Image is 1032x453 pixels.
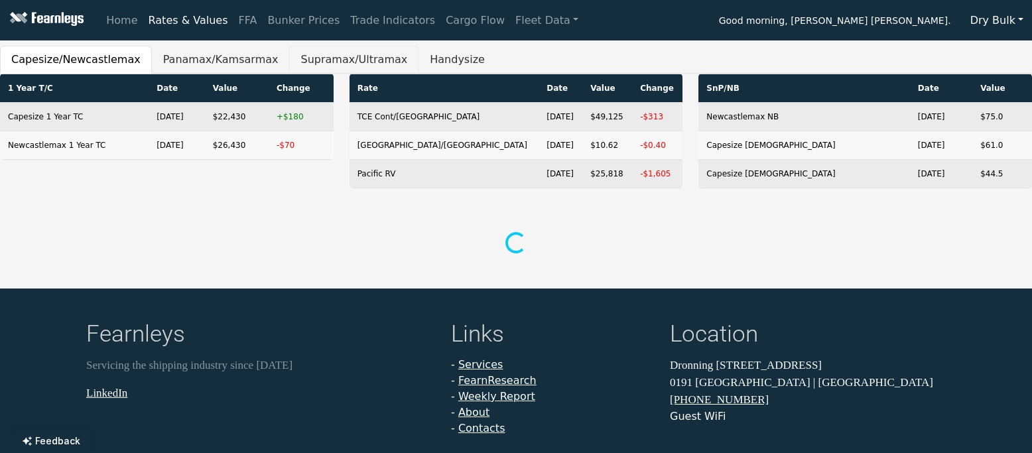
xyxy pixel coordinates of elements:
[510,7,584,34] a: Fleet Data
[143,7,233,34] a: Rates & Values
[149,131,204,160] td: [DATE]
[205,131,269,160] td: $26,430
[7,12,84,29] img: Fearnleys Logo
[86,387,127,399] a: LinkedIn
[350,160,539,188] td: Pacific RV
[451,357,654,373] li: -
[451,320,654,352] h4: Links
[972,103,1032,131] td: $75.0
[670,393,769,406] a: [PHONE_NUMBER]
[419,46,496,74] button: Handysize
[910,74,972,103] th: Date
[910,103,972,131] td: [DATE]
[698,131,910,160] td: Capesize [DEMOGRAPHIC_DATA]
[205,74,269,103] th: Value
[632,131,682,160] td: -$0.40
[269,131,334,160] td: -$70
[582,131,632,160] td: $10.62
[451,405,654,421] li: -
[582,74,632,103] th: Value
[458,374,537,387] a: FearnResearch
[440,7,510,34] a: Cargo Flow
[86,320,435,352] h4: Fearnleys
[269,74,334,103] th: Change
[719,11,951,33] span: Good morning, [PERSON_NAME] [PERSON_NAME].
[458,390,535,403] a: Weekly Report
[269,103,334,131] td: +$180
[539,103,582,131] td: [DATE]
[86,357,435,374] p: Servicing the shipping industry since [DATE]
[149,103,204,131] td: [DATE]
[350,74,539,103] th: Rate
[582,160,632,188] td: $25,818
[670,374,946,391] p: 0191 [GEOGRAPHIC_DATA] | [GEOGRAPHIC_DATA]
[350,131,539,160] td: [GEOGRAPHIC_DATA]/[GEOGRAPHIC_DATA]
[670,357,946,374] p: Dronning [STREET_ADDRESS]
[632,160,682,188] td: -$1,605
[451,389,654,405] li: -
[149,74,204,103] th: Date
[632,74,682,103] th: Change
[910,131,972,160] td: [DATE]
[205,103,269,131] td: $22,430
[972,131,1032,160] td: $61.0
[972,74,1032,103] th: Value
[670,320,946,352] h4: Location
[670,409,726,424] button: Guest WiFi
[289,46,419,74] button: Supramax/Ultramax
[582,103,632,131] td: $49,125
[972,160,1032,188] td: $44.5
[262,7,345,34] a: Bunker Prices
[233,7,263,34] a: FFA
[962,8,1032,33] button: Dry Bulk
[451,373,654,389] li: -
[698,103,910,131] td: Newcastlemax NB
[101,7,143,34] a: Home
[345,7,440,34] a: Trade Indicators
[539,74,582,103] th: Date
[458,422,505,434] a: Contacts
[458,406,489,419] a: About
[458,358,503,371] a: Services
[698,160,910,188] td: Capesize [DEMOGRAPHIC_DATA]
[910,160,972,188] td: [DATE]
[152,46,290,74] button: Panamax/Kamsarmax
[539,160,582,188] td: [DATE]
[350,103,539,131] td: TCE Cont/[GEOGRAPHIC_DATA]
[698,74,910,103] th: SnP/NB
[539,131,582,160] td: [DATE]
[451,421,654,436] li: -
[632,103,682,131] td: -$313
